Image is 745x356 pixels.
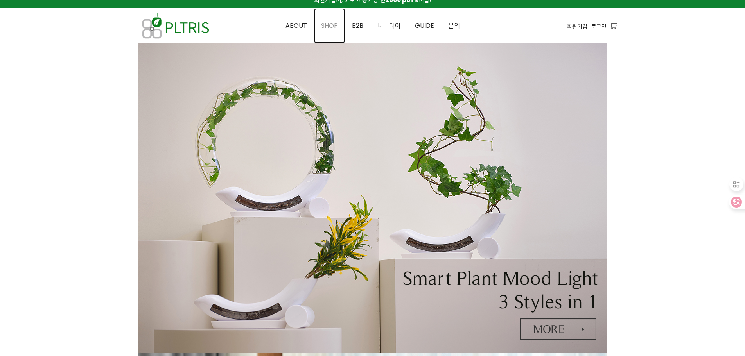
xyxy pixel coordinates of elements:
[101,248,150,267] a: 설정
[285,21,307,30] span: ABOUT
[314,8,345,43] a: SHOP
[25,259,29,266] span: 홈
[72,260,81,266] span: 대화
[448,21,460,30] span: 문의
[441,8,467,43] a: 문의
[567,22,587,30] a: 회원가입
[2,248,52,267] a: 홈
[377,21,401,30] span: 네버다이
[370,8,408,43] a: 네버다이
[591,22,607,30] a: 로그인
[352,21,363,30] span: B2B
[52,248,101,267] a: 대화
[345,8,370,43] a: B2B
[321,21,338,30] span: SHOP
[415,21,434,30] span: GUIDE
[408,8,441,43] a: GUIDE
[278,8,314,43] a: ABOUT
[121,259,130,266] span: 설정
